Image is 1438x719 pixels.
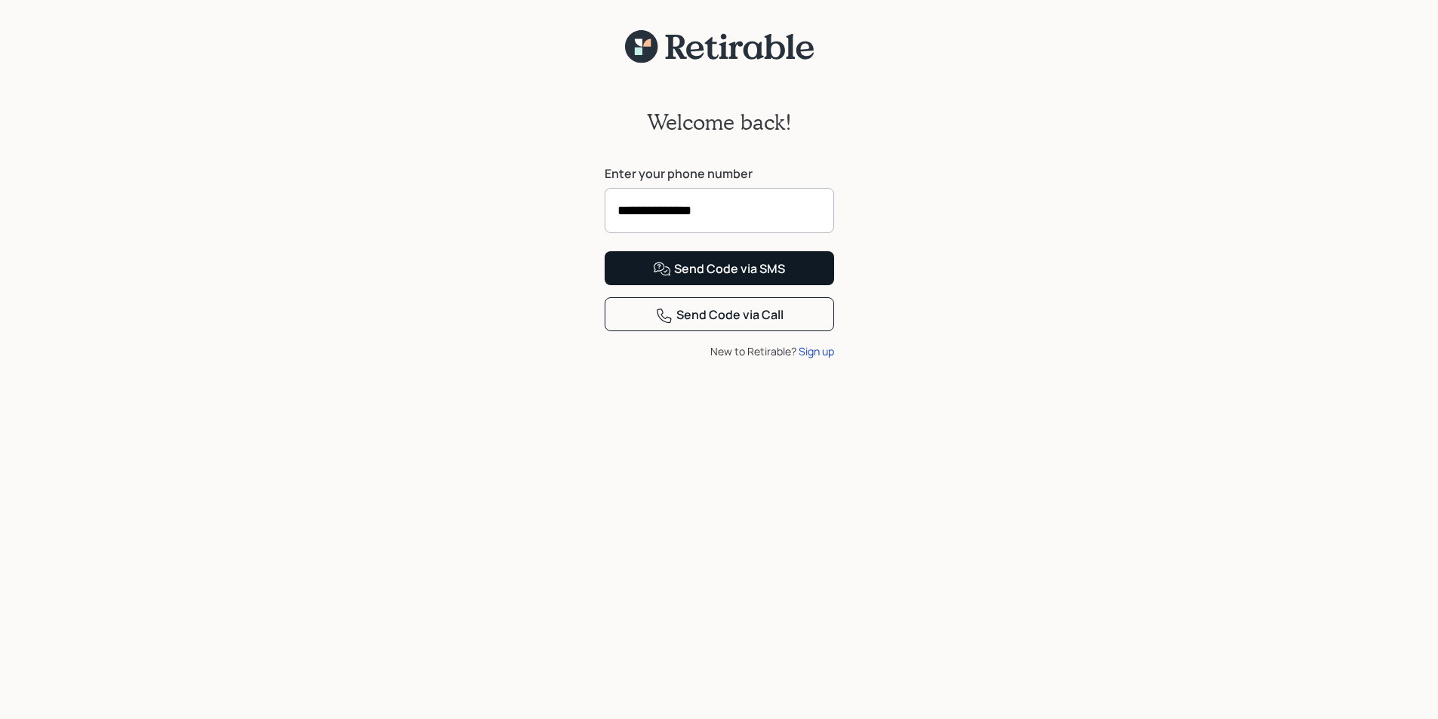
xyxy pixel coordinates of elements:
button: Send Code via SMS [605,251,834,285]
h2: Welcome back! [647,109,792,135]
label: Enter your phone number [605,165,834,182]
div: Send Code via Call [655,306,784,324]
div: Send Code via SMS [653,260,785,278]
div: New to Retirable? [605,343,834,359]
button: Send Code via Call [605,297,834,331]
div: Sign up [799,343,834,359]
